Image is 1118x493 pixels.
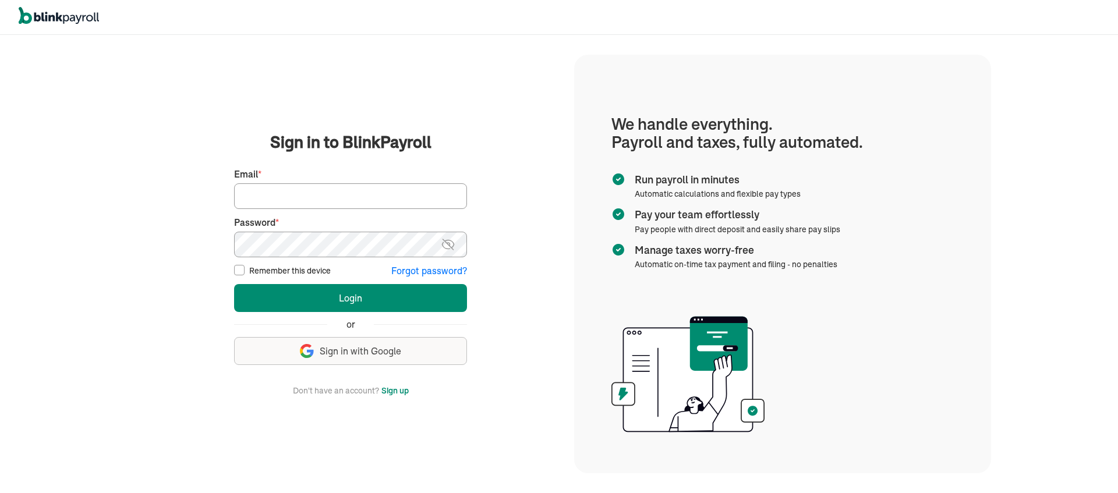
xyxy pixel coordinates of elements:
span: Pay people with direct deposit and easily share pay slips [635,224,840,235]
img: logo [19,7,99,24]
img: eye [441,237,455,251]
span: Automatic calculations and flexible pay types [635,189,801,199]
button: Sign in with Google [234,337,467,365]
span: Don't have an account? [293,384,379,398]
span: Sign in with Google [320,345,401,358]
img: illustration [611,313,765,436]
span: Automatic on-time tax payment and filing - no penalties [635,259,837,269]
span: Run payroll in minutes [635,172,796,187]
span: Manage taxes worry-free [635,243,833,258]
label: Remember this device [249,265,331,276]
img: checkmark [611,172,625,186]
img: checkmark [611,207,625,221]
span: Sign in to BlinkPayroll [270,130,431,154]
img: google [300,344,314,358]
img: checkmark [611,243,625,257]
span: Pay your team effortlessly [635,207,836,222]
button: Login [234,284,467,312]
button: Forgot password? [391,264,467,278]
span: or [346,318,355,331]
label: Email [234,168,467,181]
h1: We handle everything. Payroll and taxes, fully automated. [611,115,954,151]
button: Sign up [381,384,409,398]
label: Password [234,216,467,229]
input: Your email address [234,183,467,209]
